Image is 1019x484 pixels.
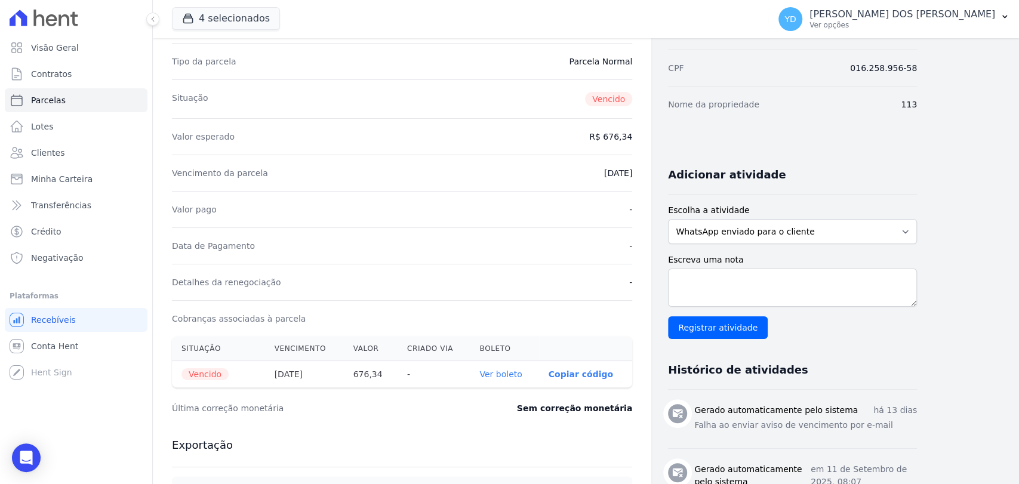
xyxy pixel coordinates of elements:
a: Recebíveis [5,308,147,332]
th: Vencimento [265,337,344,361]
dt: Data de Pagamento [172,240,255,252]
span: Recebíveis [31,314,76,326]
span: YD [784,15,796,23]
div: Plataformas [10,289,143,303]
p: Ver opções [809,20,995,30]
a: Negativação [5,246,147,270]
span: Parcelas [31,94,66,106]
label: Escreva uma nota [668,254,917,266]
label: Escolha a atividade [668,204,917,217]
th: Boleto [470,337,538,361]
dt: Vencimento da parcela [172,167,268,179]
dt: Detalhes da renegociação [172,276,281,288]
dd: [DATE] [604,167,632,179]
span: Vencido [585,92,632,106]
dt: Situação [172,92,208,106]
a: Visão Geral [5,36,147,60]
button: Copiar código [549,369,613,379]
th: - [398,361,470,388]
p: há 13 dias [873,404,917,417]
h3: Histórico de atividades [668,363,808,377]
h3: Gerado automaticamente pelo sistema [694,404,858,417]
th: [DATE] [265,361,344,388]
p: [PERSON_NAME] DOS [PERSON_NAME] [809,8,995,20]
dd: - [629,240,632,252]
a: Parcelas [5,88,147,112]
a: Crédito [5,220,147,243]
a: Minha Carteira [5,167,147,191]
dd: - [629,276,632,288]
dt: Última correção monetária [172,402,444,414]
span: Negativação [31,252,84,264]
th: Valor [344,337,398,361]
h3: Adicionar atividade [668,168,786,182]
span: Conta Hent [31,340,78,352]
a: Ver boleto [479,369,522,379]
dd: Sem correção monetária [517,402,632,414]
p: Falha ao enviar aviso de vencimento por e-mail [694,419,917,431]
th: Situação [172,337,265,361]
dd: 016.258.956-58 [850,62,917,74]
span: Vencido [181,368,229,380]
span: Transferências [31,199,91,211]
dt: Valor esperado [172,131,235,143]
input: Registrar atividade [668,316,768,339]
a: Contratos [5,62,147,86]
dt: CPF [668,62,684,74]
dd: 113 [901,98,917,110]
dd: Parcela Normal [569,56,632,67]
dd: - [629,204,632,215]
a: Clientes [5,141,147,165]
span: Lotes [31,121,54,132]
div: Open Intercom Messenger [12,443,41,472]
button: 4 selecionados [172,7,280,30]
span: Crédito [31,226,61,238]
a: Transferências [5,193,147,217]
dt: Valor pago [172,204,217,215]
a: Lotes [5,115,147,138]
span: Clientes [31,147,64,159]
span: Contratos [31,68,72,80]
dd: R$ 676,34 [589,131,632,143]
th: Criado via [398,337,470,361]
dt: Nome da propriedade [668,98,759,110]
button: YD [PERSON_NAME] DOS [PERSON_NAME] Ver opções [769,2,1019,36]
h3: Exportação [172,438,632,452]
span: Minha Carteira [31,173,93,185]
dt: Tipo da parcela [172,56,236,67]
dt: Cobranças associadas à parcela [172,313,306,325]
th: 676,34 [344,361,398,388]
a: Conta Hent [5,334,147,358]
span: Visão Geral [31,42,79,54]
